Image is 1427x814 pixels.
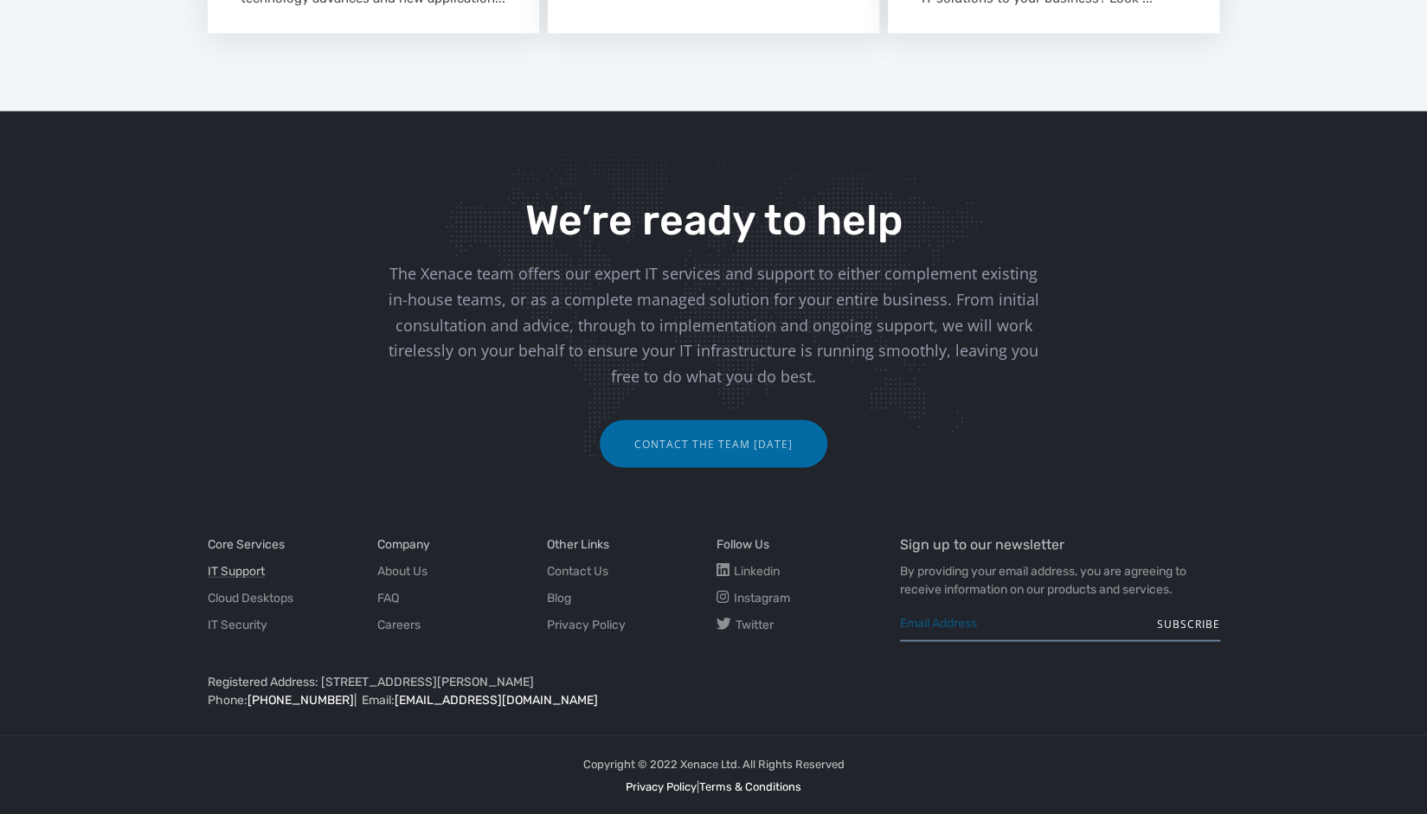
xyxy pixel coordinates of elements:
[626,780,697,793] a: Privacy Policy
[547,562,608,580] a: Contact Us
[900,607,1220,642] input: Email Address
[377,616,421,634] a: Careers
[547,535,609,554] a: Other Links
[395,693,598,708] a: [EMAIL_ADDRESS][DOMAIN_NAME]
[733,591,789,606] span: Instagram
[1157,607,1220,642] input: SUBSCRIBE
[208,562,265,580] a: IT Support
[583,753,845,798] div: Copyright © 2022 Xenace Ltd. All Rights Reserved |
[381,261,1047,390] div: The Xenace team offers our expert IT services and support to either complement existing in-house ...
[381,198,1047,244] h3: We’re ready to help
[547,616,626,634] a: Privacy Policy
[208,673,874,709] p: Registered Address: [STREET_ADDRESS][PERSON_NAME] Phone: | Email:
[377,535,430,554] a: Company
[717,589,789,607] a: Instagram
[717,535,769,554] a: Follow Us
[547,589,571,607] a: Blog
[600,420,827,468] a: Contact the team [DATE]
[377,589,399,607] a: FAQ
[735,618,773,632] span: Twitter
[377,562,427,580] a: About Us
[900,562,1220,599] p: By providing your email address, you are agreeing to receive information on our products and serv...
[733,564,779,579] span: Linkedin
[208,589,293,607] a: Cloud Desktops
[717,616,773,634] a: Twitter
[208,616,267,634] a: IT Security
[699,780,801,793] a: Terms & Conditions
[900,535,1220,554] p: Sign up to our newsletter
[208,535,285,554] a: Core Services
[247,693,354,708] a: [PHONE_NUMBER]
[717,562,779,580] a: Linkedin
